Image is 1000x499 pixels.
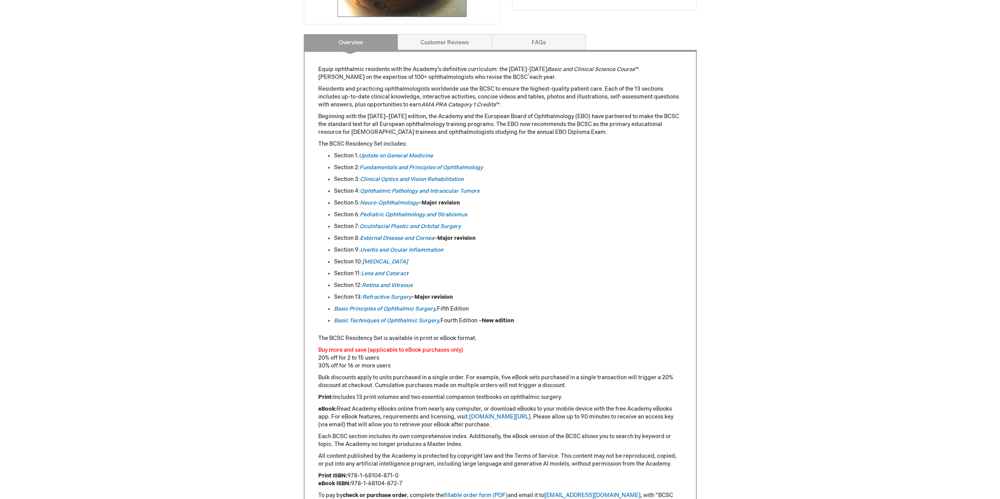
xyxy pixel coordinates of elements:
p: Beginning with the [DATE]–[DATE] edition, the Academy and the European Board of Ophthalmology (EB... [318,113,682,136]
strong: eBook: [318,406,337,412]
li: Section 1: [334,152,682,160]
li: Section 12: [334,281,682,289]
a: FAQs [492,34,586,50]
strong: Major revision [437,235,475,241]
a: Customer Reviews [398,34,492,50]
li: Section 2: [334,164,682,172]
em: , [334,317,440,324]
li: Section 5: – [334,199,682,207]
strong: Major revision [415,294,453,300]
a: [EMAIL_ADDRESS][DOMAIN_NAME] [544,492,640,499]
strong: Print: [318,394,333,400]
strong: eBook ISBN: [318,480,351,487]
p: Includes 13 print volumes and two essential companion textbooks on ophthalmic surgery. [318,393,682,401]
li: Section 10: [334,258,682,266]
a: External Disease and Cornea [360,235,434,241]
li: Section 9: [334,246,682,254]
a: Clinical Optics and Vision Rehabilitation [360,176,464,183]
em: Basic and Clinical Science Course [547,66,635,73]
p: Equip ophthalmic residents with the Academy’s definitive curriculum: the [DATE]-[DATE] ™. [PERSON... [318,66,682,81]
a: [MEDICAL_DATA] [362,258,408,265]
li: Fifth Edition [334,305,682,313]
p: 978-1-68104-871-0 978-1-68104-872-7 [318,472,682,488]
p: The BCSC Residency Set is available in print or eBook format. [318,334,682,342]
p: The BCSC Residency Set includes: [318,140,682,148]
p: Bulk discounts apply to units purchased in a single order. For example, five eBook sets purchased... [318,374,682,389]
font: Buy more and save (applicable to eBook purchases only) [318,347,463,353]
a: Pediatric Ophthalmology and Strabismus [360,211,467,218]
a: Oculofacial Plastic and Orbital Surgery [360,223,461,230]
li: Section 11: [334,270,682,278]
li: Section 6: [334,211,682,219]
a: [DOMAIN_NAME][URL] [469,413,530,420]
li: Section 8: – [334,234,682,242]
a: Update on General Medicine [359,152,433,159]
p: Read Academy eBooks online from nearly any computer, or download eBooks to your mobile device wit... [318,405,682,429]
sup: ® [528,73,530,78]
a: fillable order form (PDF) [444,492,508,499]
strong: check or purchase order [343,492,407,499]
strong: New edition [482,317,514,324]
li: Section 13: – [334,293,682,301]
a: Overview [304,34,398,50]
p: All content published by the Academy is protected by copyright law and the Terms of Service. This... [318,452,682,468]
a: Refractive Surgery [362,294,411,300]
strong: Print ISBN: [318,472,347,479]
em: AMA PRA Category 1 Credits [421,101,496,108]
li: Fourth Edition – [334,317,682,325]
a: Lens and Cataract [361,270,408,277]
a: Uveitis and Ocular Inflammation [360,247,443,253]
p: Each BCSC section includes its own comprehensive index. Additionally, the eBook version of the BC... [318,433,682,448]
a: Neuro-Ophthalmology [360,199,418,206]
li: Section 4: [334,187,682,195]
li: Section 3: [334,175,682,183]
em: , [435,305,437,312]
a: Fundamentals and Principles of Ophthalmology [360,164,483,171]
a: Basic Techniques of Ophthalmic Surgery [334,317,439,324]
li: Section 7: [334,223,682,230]
p: 20% off for 2 to 15 users 30% off for 16 or more users [318,346,682,370]
strong: Major revision [422,199,460,206]
a: Basic Principles of Ophthalmic Surgery [334,305,435,312]
a: Ophthalmic Pathology and Intraocular Tumors [360,188,479,194]
a: Retina and Vitreous [362,282,413,289]
p: Residents and practicing ophthalmologists worldwide use the BCSC to ensure the highest-quality pa... [318,85,682,109]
